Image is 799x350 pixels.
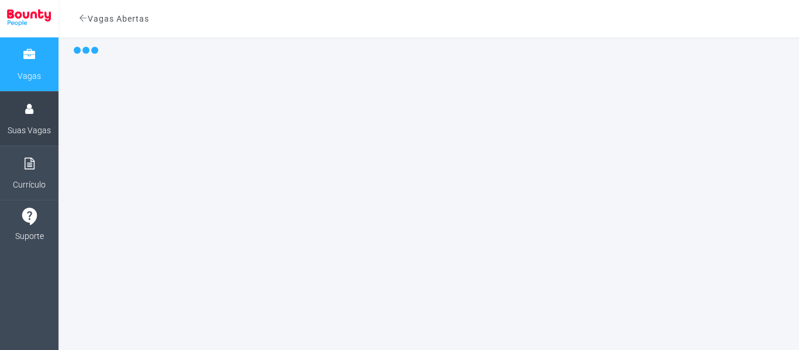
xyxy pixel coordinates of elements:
[13,174,46,195] span: Currículo
[18,65,41,86] span: Vagas
[8,120,51,141] span: Suas Vagas
[7,9,51,27] img: Imagem do logo da bounty people.
[22,207,37,226] img: icon-support.svg
[15,226,44,247] span: Suporte
[69,9,159,29] a: Vagas Abertas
